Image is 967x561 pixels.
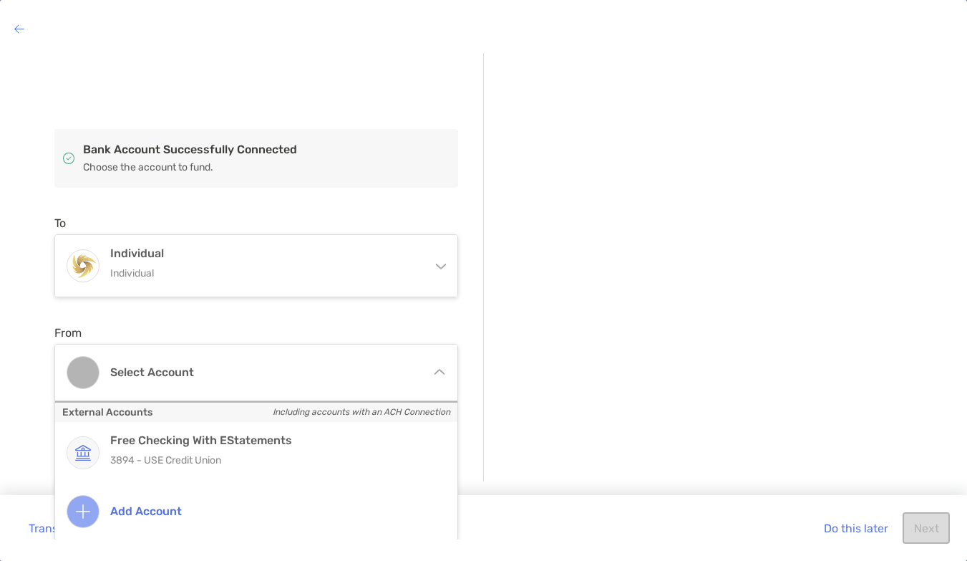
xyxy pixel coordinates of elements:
p: Bank Account Successfully Connected [83,140,458,158]
img: Add account [76,504,90,519]
label: To [54,216,66,230]
label: From [54,326,82,340]
h4: Add account [110,504,433,518]
p: 3894 - USE Credit Union [110,451,433,469]
button: Transfer Investment Account [17,512,196,544]
img: Individual [67,250,99,281]
h4: Free Checking with eStatements [110,433,433,447]
p: Choose the account to fund. [83,158,458,176]
img: Free Checking with eStatements [67,437,99,469]
p: External Accounts [55,401,457,422]
h4: Select account [110,365,419,379]
button: Do this later [812,512,899,544]
p: Individual [110,264,419,282]
i: Including accounts with an ACH Connection [273,403,450,421]
h4: Individual [110,246,419,260]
